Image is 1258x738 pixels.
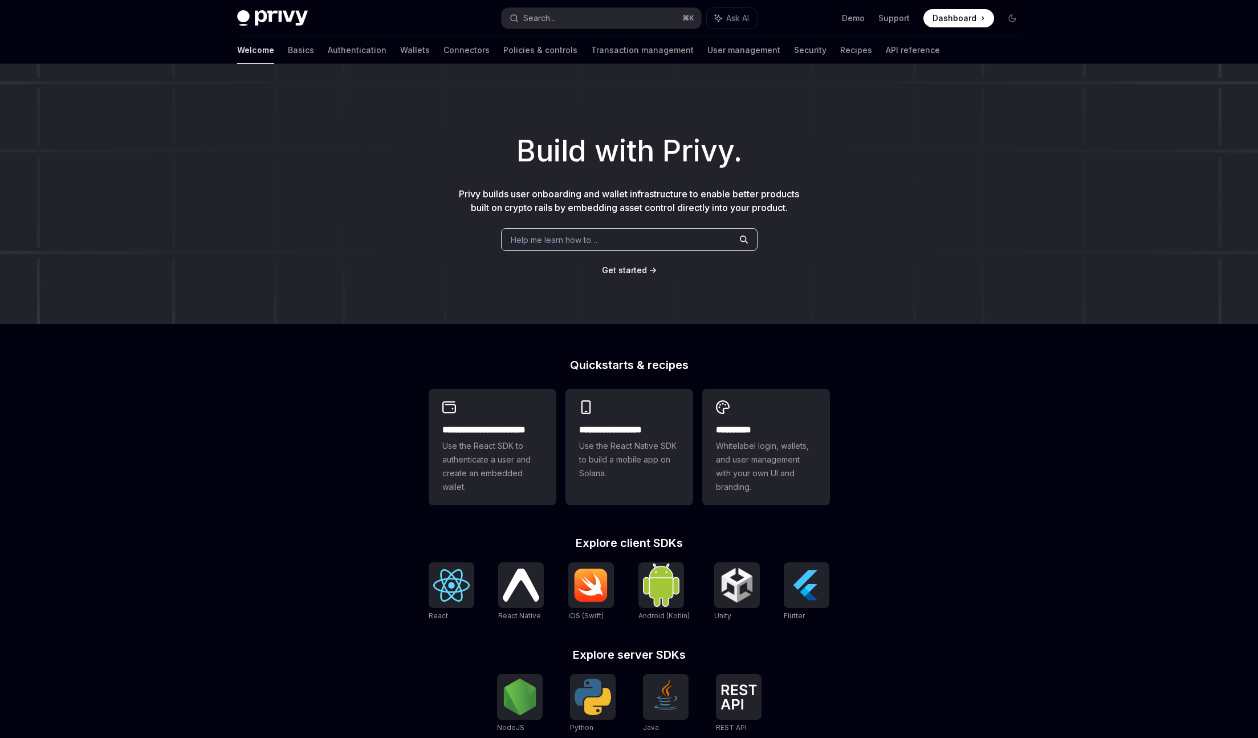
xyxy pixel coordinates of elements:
span: iOS (Swift) [568,611,604,620]
span: Unity [714,611,731,620]
img: Unity [719,567,755,603]
span: Android (Kotlin) [638,611,690,620]
a: Support [878,13,910,24]
span: Flutter [784,611,805,620]
img: React Native [503,569,539,601]
a: User management [707,37,780,64]
button: Ask AI [707,8,757,29]
a: Authentication [328,37,386,64]
div: Search... [523,11,555,25]
img: Android (Kotlin) [643,563,679,606]
span: NodeJS [497,723,524,732]
img: Flutter [788,567,825,603]
a: Transaction management [591,37,694,64]
img: REST API [720,684,757,709]
span: REST API [716,723,747,732]
a: Welcome [237,37,274,64]
a: Connectors [443,37,490,64]
a: Security [794,37,827,64]
h2: Quickstarts & recipes [429,359,830,371]
a: Policies & controls [503,37,577,64]
a: **** *****Whitelabel login, wallets, and user management with your own UI and branding. [702,389,830,505]
img: dark logo [237,10,308,26]
a: REST APIREST API [716,674,762,733]
a: UnityUnity [714,562,760,622]
h1: Build with Privy. [18,129,1240,173]
span: Dashboard [933,13,976,24]
img: React [433,569,470,602]
span: Privy builds user onboarding and wallet infrastructure to enable better products built on crypto ... [459,188,799,213]
h2: Explore server SDKs [429,649,830,660]
span: React [429,611,448,620]
span: Whitelabel login, wallets, and user management with your own UI and branding. [716,439,816,494]
span: Get started [602,265,647,275]
a: iOS (Swift)iOS (Swift) [568,562,614,622]
a: Basics [288,37,314,64]
span: Python [570,723,593,732]
img: Python [575,679,611,715]
a: ReactReact [429,562,474,622]
button: Toggle dark mode [1003,9,1021,27]
img: Java [648,679,684,715]
a: Dashboard [923,9,994,27]
h2: Explore client SDKs [429,537,830,549]
span: Ask AI [726,13,749,24]
a: React NativeReact Native [498,562,544,622]
span: Use the React Native SDK to build a mobile app on Solana. [579,439,679,480]
img: iOS (Swift) [573,568,609,602]
span: Help me learn how to… [511,234,597,246]
a: Android (Kotlin)Android (Kotlin) [638,562,690,622]
a: FlutterFlutter [784,562,829,622]
a: **** **** **** ***Use the React Native SDK to build a mobile app on Solana. [565,389,693,505]
a: Recipes [840,37,872,64]
a: Wallets [400,37,430,64]
a: NodeJSNodeJS [497,674,543,733]
button: Search...⌘K [502,8,701,29]
span: Use the React SDK to authenticate a user and create an embedded wallet. [442,439,543,494]
span: Java [643,723,659,732]
span: React Native [498,611,541,620]
a: JavaJava [643,674,689,733]
span: ⌘ K [682,14,694,23]
a: Get started [602,265,647,276]
a: Demo [842,13,865,24]
img: NodeJS [502,679,538,715]
a: API reference [886,37,940,64]
a: PythonPython [570,674,616,733]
